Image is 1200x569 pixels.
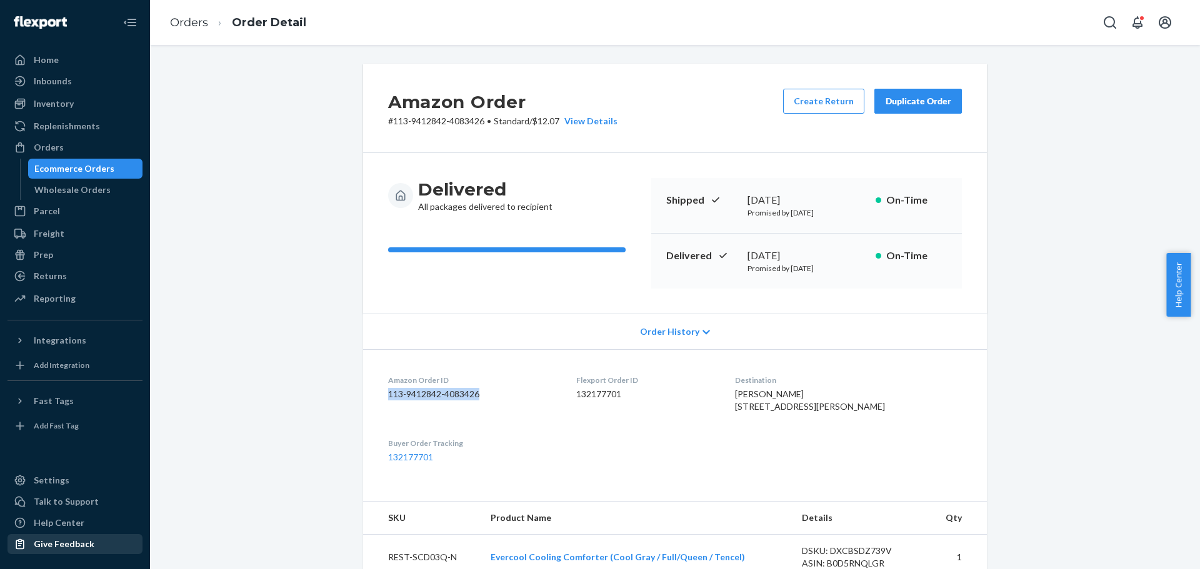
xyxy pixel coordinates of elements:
[7,513,142,533] a: Help Center
[160,4,316,41] ol: breadcrumbs
[7,201,142,221] a: Parcel
[886,249,947,263] p: On-Time
[1152,10,1177,35] button: Open account menu
[34,360,89,370] div: Add Integration
[388,452,433,462] a: 132177701
[7,416,142,436] a: Add Fast Tag
[802,545,919,557] div: DSKU: DXCBSDZ739V
[666,193,737,207] p: Shipped
[117,10,142,35] button: Close Navigation
[34,474,69,487] div: Settings
[363,502,481,535] th: SKU
[1125,10,1150,35] button: Open notifications
[7,224,142,244] a: Freight
[7,289,142,309] a: Reporting
[7,137,142,157] a: Orders
[7,534,142,554] button: Give Feedback
[576,388,715,400] dd: 132177701
[34,270,67,282] div: Returns
[491,552,745,562] a: Evercool Cooling Comforter (Cool Gray / Full/Queen / Tencel)
[34,538,94,550] div: Give Feedback
[7,355,142,375] a: Add Integration
[388,388,556,400] dd: 113-9412842-4083426
[28,180,143,200] a: Wholesale Orders
[34,292,76,305] div: Reporting
[388,115,617,127] p: # 113-9412842-4083426 / $12.07
[34,205,60,217] div: Parcel
[34,97,74,110] div: Inventory
[783,89,864,114] button: Create Return
[418,178,552,200] h3: Delivered
[735,375,962,385] dt: Destination
[34,184,111,196] div: Wholesale Orders
[7,94,142,114] a: Inventory
[747,249,866,263] div: [DATE]
[747,263,866,274] p: Promised by [DATE]
[388,375,556,385] dt: Amazon Order ID
[7,50,142,70] a: Home
[34,227,64,240] div: Freight
[34,141,64,154] div: Orders
[34,75,72,87] div: Inbounds
[34,54,59,66] div: Home
[481,502,791,535] th: Product Name
[34,120,100,132] div: Replenishments
[232,16,306,29] a: Order Detail
[34,420,79,431] div: Add Fast Tag
[559,115,617,127] button: View Details
[418,178,552,213] div: All packages delivered to recipient
[735,388,885,412] span: [PERSON_NAME] [STREET_ADDRESS][PERSON_NAME]
[576,375,715,385] dt: Flexport Order ID
[170,16,208,29] a: Orders
[34,495,99,508] div: Talk to Support
[7,245,142,265] a: Prep
[1166,253,1191,317] button: Help Center
[28,159,143,179] a: Ecommerce Orders
[747,193,866,207] div: [DATE]
[7,116,142,136] a: Replenishments
[494,116,529,126] span: Standard
[929,502,987,535] th: Qty
[640,325,699,338] span: Order History
[7,492,142,512] a: Talk to Support
[7,330,142,350] button: Integrations
[7,391,142,411] button: Fast Tags
[1097,10,1122,35] button: Open Search Box
[34,334,86,347] div: Integrations
[666,249,737,263] p: Delivered
[388,89,617,115] h2: Amazon Order
[487,116,491,126] span: •
[747,207,866,218] p: Promised by [DATE]
[34,162,114,175] div: Ecommerce Orders
[388,438,556,448] dt: Buyer Order Tracking
[7,266,142,286] a: Returns
[7,470,142,490] a: Settings
[34,517,84,529] div: Help Center
[886,193,947,207] p: On-Time
[874,89,962,114] button: Duplicate Order
[34,395,74,407] div: Fast Tags
[14,16,67,29] img: Flexport logo
[7,71,142,91] a: Inbounds
[792,502,929,535] th: Details
[34,249,53,261] div: Prep
[885,95,951,107] div: Duplicate Order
